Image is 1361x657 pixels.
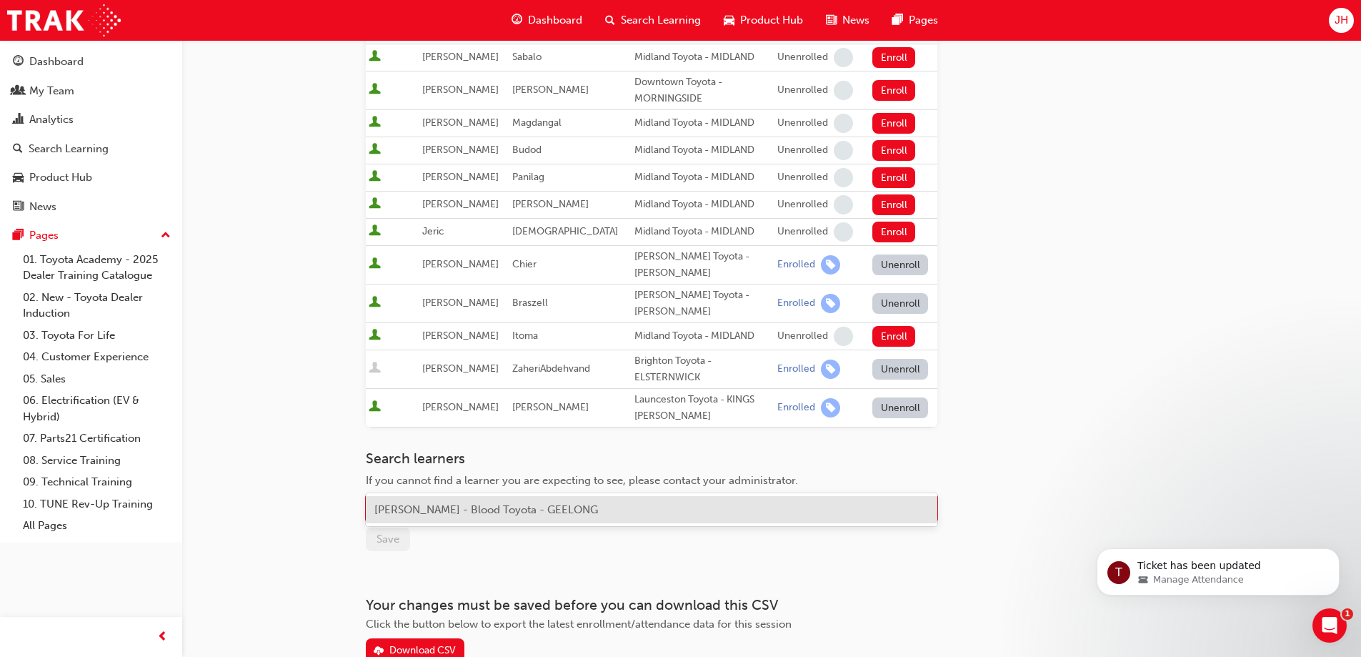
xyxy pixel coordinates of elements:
[422,225,444,237] span: Jeric
[13,229,24,242] span: pages-icon
[634,287,772,320] div: [PERSON_NAME] Toyota - [PERSON_NAME]
[821,294,840,313] span: learningRecordVerb_ENROLL-icon
[369,329,381,343] span: User is active
[17,287,176,325] a: 02. New - Toyota Dealer Induction
[1312,608,1347,643] iframe: Intercom live chat
[17,390,176,428] a: 06. Electrification (EV & Hybrid)
[13,172,24,184] span: car-icon
[777,84,828,97] div: Unenrolled
[777,297,815,310] div: Enrolled
[621,12,701,29] span: Search Learning
[13,85,24,98] span: people-icon
[369,83,381,97] span: User is active
[872,326,915,347] button: Enroll
[369,50,381,64] span: User is active
[634,74,772,107] div: Downtown Toyota - MORNINGSIDE
[389,644,456,656] div: Download CSV
[369,224,381,239] span: User is active
[528,12,582,29] span: Dashboard
[369,116,381,130] span: User is active
[17,515,176,537] a: All Pages
[369,197,381,212] span: User is active
[17,346,176,368] a: 04. Customer Experience
[740,12,803,29] span: Product Hub
[13,143,23,156] span: search-icon
[512,401,589,413] span: [PERSON_NAME]
[512,171,544,183] span: Panilag
[777,330,828,343] div: Unenrolled
[712,6,814,35] a: car-iconProduct Hub
[377,533,399,545] span: Save
[161,227,171,245] span: up-icon
[6,136,176,162] a: Search Learning
[1329,8,1354,33] button: JH
[634,224,772,240] div: Midland Toyota - MIDLAND
[634,142,772,159] div: Midland Toyota - MIDLAND
[422,362,499,375] span: [PERSON_NAME]
[422,258,499,270] span: [PERSON_NAME]
[777,401,815,415] div: Enrolled
[892,11,903,29] span: pages-icon
[777,258,815,272] div: Enrolled
[369,257,381,272] span: User is active
[6,107,176,133] a: Analytics
[366,618,792,631] span: Click the button below to export the latest enrollment/attendance data for this session
[872,293,928,314] button: Unenroll
[814,6,881,35] a: news-iconNews
[909,12,938,29] span: Pages
[821,398,840,418] span: learningRecordVerb_ENROLL-icon
[834,141,853,160] span: learningRecordVerb_NONE-icon
[6,222,176,249] button: Pages
[17,471,176,493] a: 09. Technical Training
[6,194,176,220] a: News
[29,112,74,128] div: Analytics
[777,198,828,212] div: Unenrolled
[826,11,837,29] span: news-icon
[821,360,840,379] span: learningRecordVerb_ENROLL-icon
[605,11,615,29] span: search-icon
[366,450,937,467] h3: Search learners
[872,222,915,242] button: Enroll
[369,170,381,184] span: User is active
[13,114,24,127] span: chart-icon
[6,46,176,222] button: DashboardMy TeamAnalyticsSearch LearningProduct HubNews
[634,328,772,345] div: Midland Toyota - MIDLAND
[422,171,499,183] span: [PERSON_NAME]
[872,140,915,161] button: Enroll
[834,327,853,346] span: learningRecordVerb_NONE-icon
[872,113,915,134] button: Enroll
[366,474,798,487] span: If you cannot find a learner you are expecting to see, please contact your administrator.
[29,199,56,215] div: News
[634,115,772,132] div: Midland Toyota - MIDLAND
[512,84,589,96] span: [PERSON_NAME]
[777,171,828,184] div: Unenrolled
[17,368,176,390] a: 05. Sales
[634,49,772,66] div: Midland Toyota - MIDLAND
[29,169,92,186] div: Product Hub
[6,164,176,191] a: Product Hub
[157,628,168,646] span: prev-icon
[777,362,815,376] div: Enrolled
[834,168,853,187] span: learningRecordVerb_NONE-icon
[1075,518,1361,618] iframe: Intercom notifications message
[17,493,176,515] a: 10. TUNE Rev-Up Training
[777,225,828,239] div: Unenrolled
[777,117,828,130] div: Unenrolled
[834,195,853,214] span: learningRecordVerb_NONE-icon
[6,78,176,104] a: My Team
[834,48,853,67] span: learningRecordVerb_NONE-icon
[422,297,499,309] span: [PERSON_NAME]
[872,255,928,275] button: Unenroll
[374,503,598,516] span: [PERSON_NAME] - Blood Toyota - GEELONG
[512,117,562,129] span: Magdangal
[17,249,176,287] a: 01. Toyota Academy - 2025 Dealer Training Catalogue
[369,296,381,310] span: User is active
[13,201,24,214] span: news-icon
[512,297,548,309] span: Braszell
[512,225,618,237] span: [DEMOGRAPHIC_DATA]
[422,330,499,342] span: [PERSON_NAME]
